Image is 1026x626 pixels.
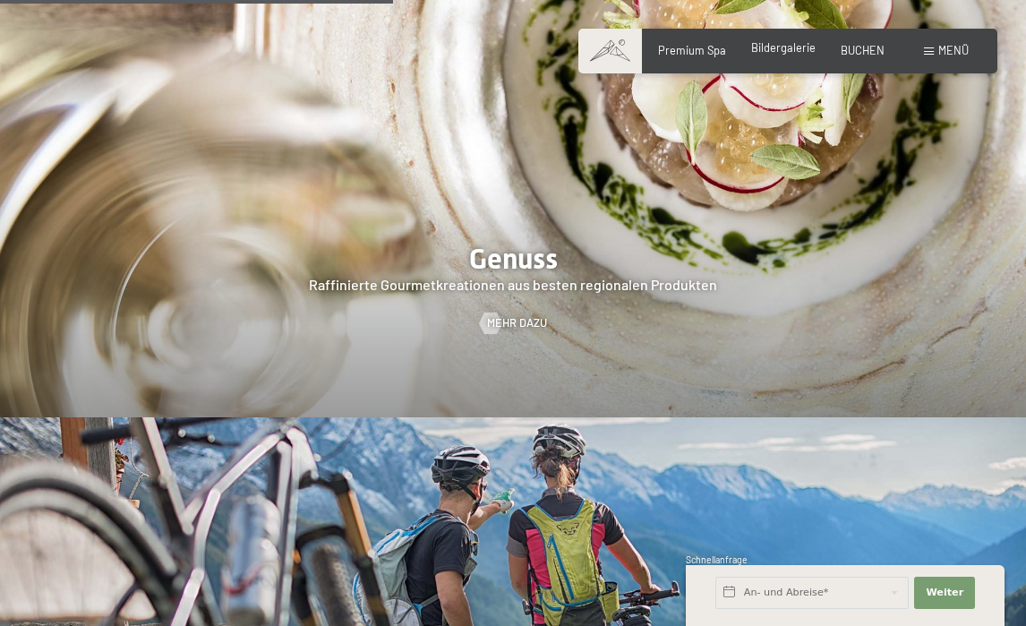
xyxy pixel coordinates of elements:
[487,315,547,331] span: Mehr dazu
[480,315,547,331] a: Mehr dazu
[914,577,975,609] button: Weiter
[658,43,726,57] a: Premium Spa
[686,554,748,565] span: Schnellanfrage
[938,43,969,57] span: Menü
[926,586,963,600] span: Weiter
[841,43,885,57] a: BUCHEN
[751,40,816,55] a: Bildergalerie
